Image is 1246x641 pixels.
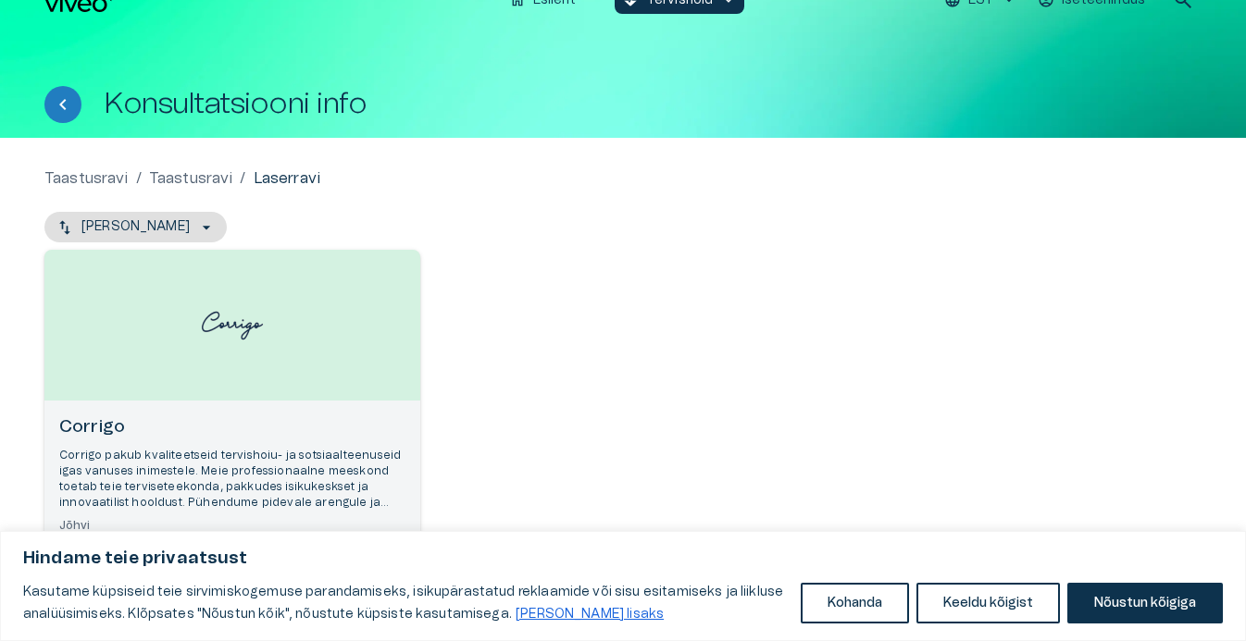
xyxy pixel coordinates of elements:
[59,518,405,534] h6: Jõhvi
[81,217,190,237] p: [PERSON_NAME]
[515,607,665,622] a: Loe lisaks
[23,581,787,625] p: Kasutame küpsiseid teie sirvimiskogemuse parandamiseks, isikupärastatud reklaamide või sisu esita...
[44,212,227,242] button: [PERSON_NAME]
[104,88,367,120] h1: Konsultatsiooni info
[254,167,320,190] p: Laserravi
[916,583,1060,623] button: Keeldu kõigist
[23,548,1223,570] p: Hindame teie privaatsust
[801,583,909,623] button: Kohanda
[149,167,233,190] a: Taastusravi
[44,250,420,618] a: Open selected supplier available booking dates
[240,167,245,190] p: /
[44,167,129,190] a: Taastusravi
[59,448,405,512] p: Corrigo pakub kvaliteetseid tervishoiu- ja sotsiaalteenuseid igas vanuses inimestele. Meie profes...
[1067,583,1223,623] button: Nõustun kõigiga
[94,15,122,30] span: Help
[59,415,405,440] h6: Corrigo
[44,86,81,123] button: Tagasi
[136,167,142,190] p: /
[195,296,269,355] img: Corrigo logo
